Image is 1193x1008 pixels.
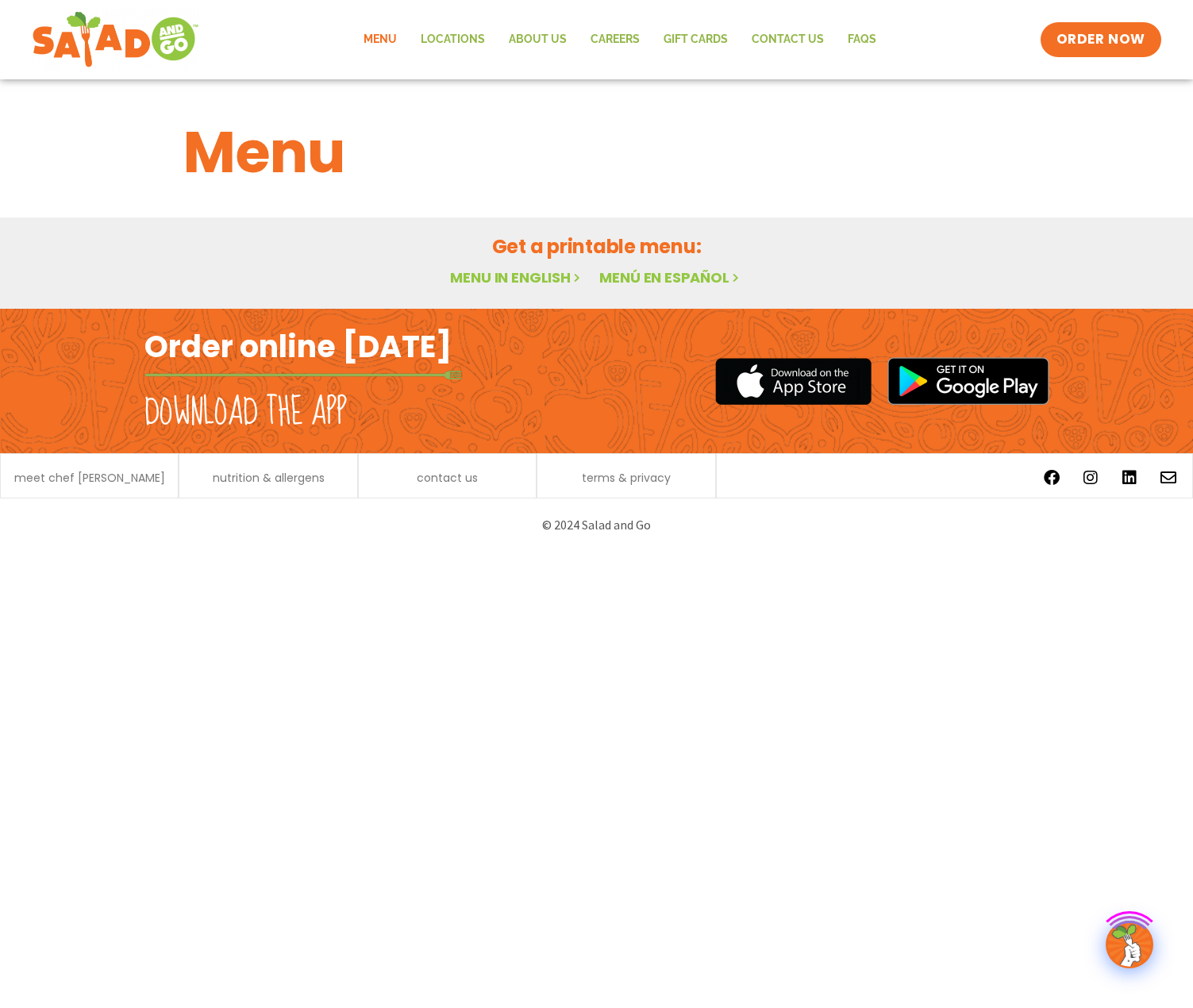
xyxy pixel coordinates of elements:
a: About Us [497,21,579,58]
h2: Order online [DATE] [144,327,452,366]
a: nutrition & allergens [213,472,325,483]
a: Careers [579,21,652,58]
img: fork [144,371,462,379]
img: google_play [887,357,1049,405]
a: ORDER NOW [1041,22,1161,57]
a: GIFT CARDS [652,21,740,58]
img: appstore [715,356,872,407]
nav: Menu [352,21,888,58]
a: meet chef [PERSON_NAME] [14,472,165,483]
h2: Download the app [144,391,347,435]
span: ORDER NOW [1056,30,1145,49]
p: © 2024 Salad and Go [152,514,1041,536]
h2: Get a printable menu: [183,233,1010,260]
a: Menu [352,21,409,58]
a: contact us [417,472,478,483]
a: Locations [409,21,497,58]
a: Contact Us [740,21,836,58]
a: FAQs [836,21,888,58]
h1: Menu [183,110,1010,195]
a: terms & privacy [582,472,671,483]
img: new-SAG-logo-768×292 [32,8,199,71]
a: Menu in English [450,267,583,287]
a: Menú en español [599,267,742,287]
